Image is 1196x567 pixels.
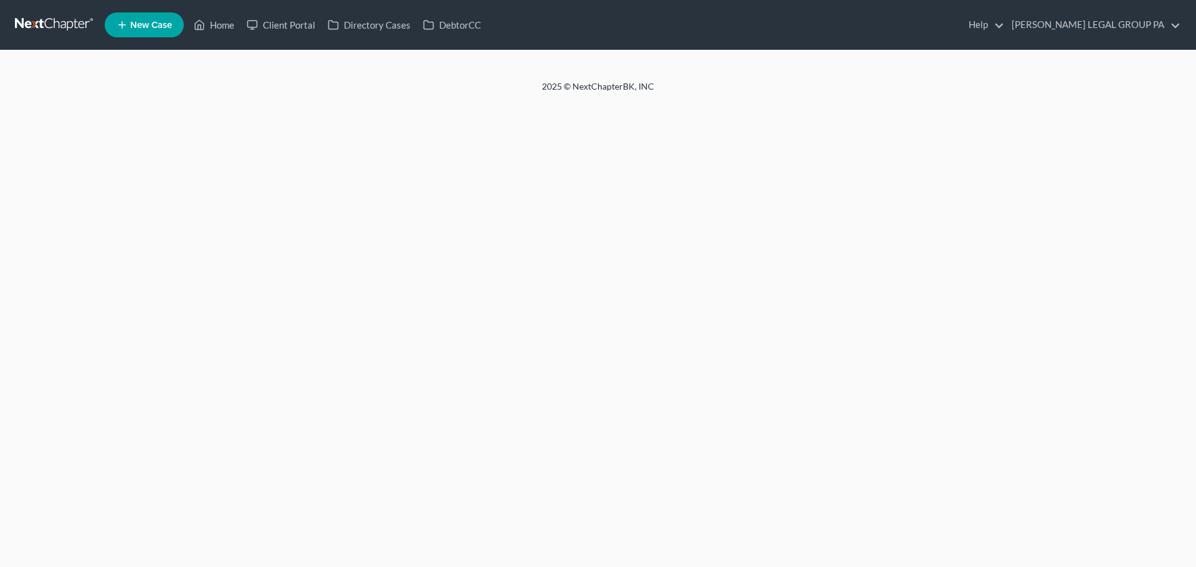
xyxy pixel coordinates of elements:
a: Home [187,14,240,36]
a: DebtorCC [417,14,487,36]
a: Client Portal [240,14,321,36]
a: [PERSON_NAME] LEGAL GROUP PA [1005,14,1180,36]
div: 2025 © NextChapterBK, INC [243,80,953,103]
a: Help [962,14,1004,36]
a: Directory Cases [321,14,417,36]
new-legal-case-button: New Case [105,12,184,37]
